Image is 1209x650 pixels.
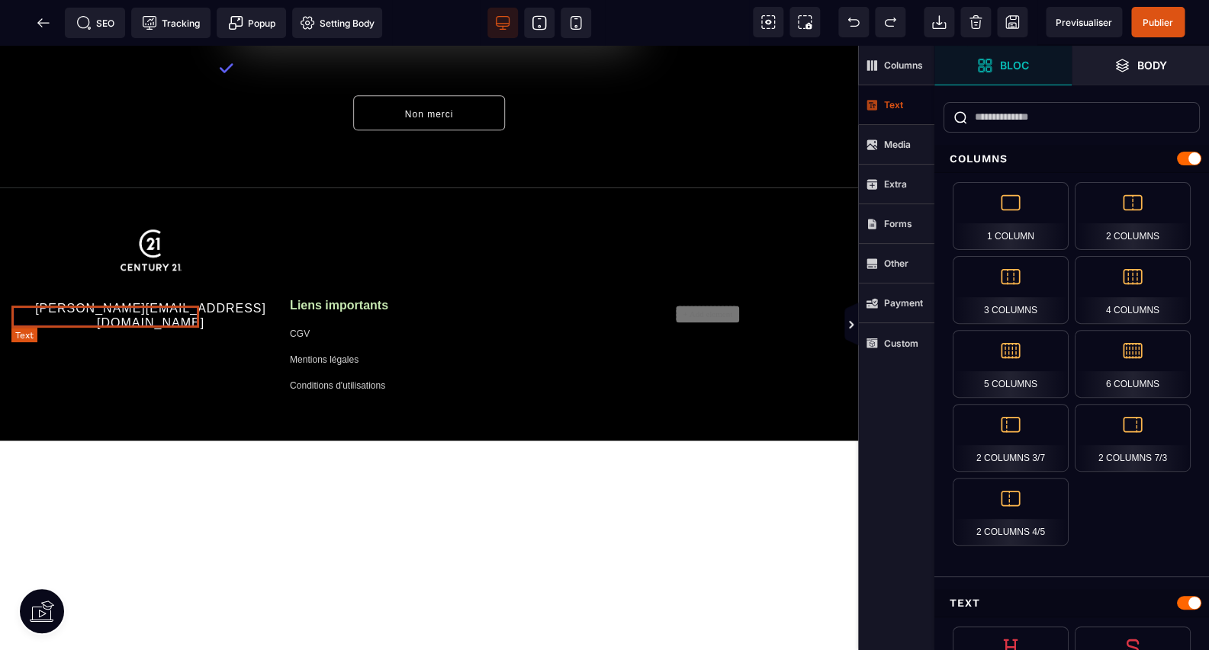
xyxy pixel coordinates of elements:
[789,7,820,37] span: Screenshot
[290,279,568,297] text: CGV
[1000,59,1029,71] strong: Bloc
[300,15,375,30] span: Setting Body
[290,331,568,349] text: Conditions d'utilisations
[290,305,568,323] text: Mentions légales
[11,251,290,288] text: [PERSON_NAME][EMAIL_ADDRESS][DOMAIN_NAME]
[1143,17,1173,28] span: Publier
[884,338,918,349] strong: Custom
[884,139,911,150] strong: Media
[121,184,182,224] img: CENTURY 21 NLGIM LOGO
[953,478,1069,546] div: 2 Columns 4/5
[1075,404,1191,472] div: 2 Columns 7/3
[1075,256,1191,324] div: 4 Columns
[228,15,275,30] span: Popup
[1072,46,1209,85] span: Open Layer Manager
[1056,17,1112,28] span: Previsualiser
[884,297,923,309] strong: Payment
[1046,7,1122,37] span: Preview
[353,50,506,85] button: Non merci
[1137,59,1167,71] strong: Body
[884,59,923,71] strong: Columns
[934,145,1209,173] div: Columns
[934,46,1072,85] span: Open Blocks
[884,258,908,269] strong: Other
[884,99,903,110] strong: Text
[884,178,907,190] strong: Extra
[884,218,912,229] strong: Forms
[1075,182,1191,250] div: 2 Columns
[953,330,1069,398] div: 5 Columns
[1075,330,1191,398] div: 6 Columns
[142,15,200,30] span: Tracking
[953,404,1069,472] div: 2 Columns 3/7
[934,589,1209,617] div: Text
[953,256,1069,324] div: 3 Columns
[11,299,290,338] text: Lorem Ipsum is simply dummy text of the printing and typesetting industry.
[290,253,388,266] b: Liens importants
[76,15,114,30] span: SEO
[753,7,783,37] span: View components
[953,182,1069,250] div: 1 Column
